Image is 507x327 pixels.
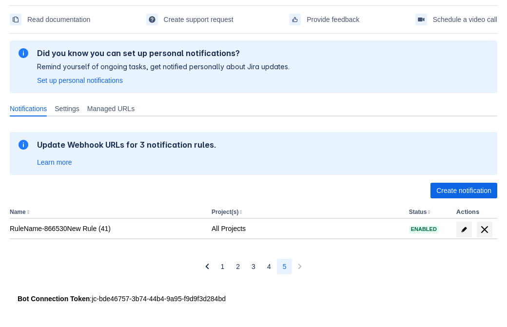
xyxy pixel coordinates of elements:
h2: Update Webhook URLs for 3 notification rules. [37,140,216,150]
button: Name [10,209,26,215]
span: 2 [236,259,240,274]
div: All Projects [212,224,401,233]
button: Next [292,259,308,274]
button: Create notification [430,183,497,198]
button: Previous [199,259,215,274]
th: Actions [452,206,497,219]
button: Page 3 [246,259,261,274]
button: Page 4 [261,259,277,274]
button: Page 5 [277,259,292,274]
span: Provide feedback [307,12,359,27]
button: Page 2 [230,259,246,274]
strong: Bot Connection Token [18,295,90,303]
span: Settings [55,104,79,114]
a: Schedule a video call [415,12,497,27]
p: Remind yourself of ongoing tasks, get notified personally about Jira updates. [37,62,290,72]
a: Provide feedback [289,12,359,27]
span: 3 [252,259,255,274]
span: edit [460,226,468,233]
span: delete [479,224,490,235]
a: Create support request [146,12,234,27]
span: Notifications [10,104,47,114]
span: Create support request [164,12,234,27]
div: : jc-bde46757-3b74-44b4-9a95-f9d9f3d284bd [18,294,489,304]
a: Read documentation [10,12,90,27]
span: Create notification [436,183,491,198]
span: Managed URLs [87,104,135,114]
span: information [18,139,29,151]
button: Page 1 [215,259,231,274]
span: videoCall [417,16,425,23]
a: Set up personal notifications [37,76,123,85]
h2: Did you know you can set up personal notifications? [37,48,290,58]
span: 5 [283,259,287,274]
span: Schedule a video call [433,12,497,27]
span: 4 [267,259,271,274]
nav: Pagination [199,259,308,274]
a: Learn more [37,157,72,167]
span: 1 [221,259,225,274]
button: Project(s) [212,209,238,215]
span: Enabled [409,227,439,232]
button: Status [409,209,427,215]
span: support [148,16,156,23]
div: RuleName-866530New Rule (41) [10,224,204,233]
span: Read documentation [27,12,90,27]
span: feedback [291,16,299,23]
span: information [18,47,29,59]
span: documentation [12,16,19,23]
